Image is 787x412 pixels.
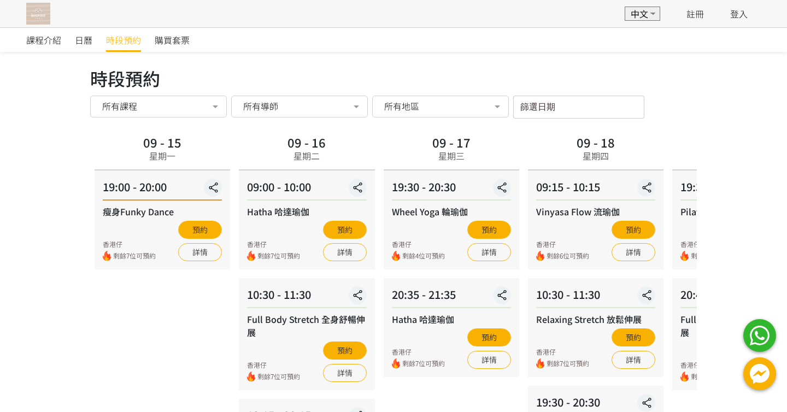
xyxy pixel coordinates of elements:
[547,251,589,261] span: 剩餘6位可預約
[247,313,366,339] div: Full Body Stretch 全身舒暢伸展
[323,243,367,261] a: 詳情
[691,251,733,261] span: 剩餘7位可預約
[467,328,511,346] button: 預約
[75,33,92,46] span: 日曆
[392,347,445,357] div: 香港仔
[686,7,704,20] a: 註冊
[612,328,655,346] button: 預約
[323,342,367,360] button: 預約
[536,179,655,201] div: 09:15 - 10:15
[536,251,544,261] img: fire.png
[143,136,181,148] div: 09 - 15
[513,96,644,119] input: 篩選日期
[577,136,615,148] div: 09 - 18
[680,239,733,249] div: 香港仔
[392,239,445,249] div: 香港仔
[90,65,697,91] div: 時段預約
[730,7,748,20] a: 登入
[384,101,419,111] span: 所有地區
[536,205,655,218] div: Vinyasa Flow 流瑜伽
[402,251,445,261] span: 剩餘4位可預約
[323,364,367,382] a: 詳情
[691,372,733,382] span: 剩餘7位可預約
[680,360,733,370] div: 香港仔
[392,286,511,308] div: 20:35 - 21:35
[536,286,655,308] div: 10:30 - 11:30
[155,28,190,52] a: 購買套票
[612,221,655,239] button: 預約
[323,221,367,239] button: 預約
[293,149,320,162] div: 星期二
[103,251,111,261] img: fire.png
[113,251,156,261] span: 剩餘7位可預約
[247,239,300,249] div: 香港仔
[106,28,141,52] a: 時段預約
[438,149,465,162] div: 星期三
[26,3,50,25] img: T57dtJh47iSJKDtQ57dN6xVUMYY2M0XQuGF02OI4.png
[536,313,655,326] div: Relaxing Stretch 放鬆伸展
[392,251,400,261] img: fire.png
[680,251,689,261] img: fire.png
[536,239,589,249] div: 香港仔
[402,358,445,369] span: 剩餘7位可預約
[392,358,400,369] img: fire.png
[392,313,511,326] div: Hatha 哈達瑜伽
[102,101,137,111] span: 所有課程
[536,347,589,357] div: 香港仔
[26,28,61,52] a: 課程介紹
[178,243,222,261] a: 詳情
[103,205,222,218] div: 瘦身Funky Dance
[583,149,609,162] div: 星期四
[612,351,655,369] a: 詳情
[257,251,300,261] span: 剩餘7位可預約
[26,33,61,46] span: 課程介紹
[178,221,222,239] button: 預約
[247,286,366,308] div: 10:30 - 11:30
[247,179,366,201] div: 09:00 - 10:00
[467,243,511,261] a: 詳情
[155,33,190,46] span: 購買套票
[467,351,511,369] a: 詳情
[243,101,278,111] span: 所有導師
[149,149,175,162] div: 星期一
[247,360,300,370] div: 香港仔
[287,136,326,148] div: 09 - 16
[680,372,689,382] img: fire.png
[247,205,366,218] div: Hatha 哈達瑜伽
[536,358,544,369] img: fire.png
[247,372,255,382] img: fire.png
[432,136,471,148] div: 09 - 17
[257,372,300,382] span: 剩餘7位可預約
[467,221,511,239] button: 預約
[392,205,511,218] div: Wheel Yoga 輪瑜伽
[106,33,141,46] span: 時段預約
[392,179,511,201] div: 19:30 - 20:30
[103,239,156,249] div: 香港仔
[547,358,589,369] span: 剩餘7位可預約
[103,179,222,201] div: 19:00 - 20:00
[247,251,255,261] img: fire.png
[612,243,655,261] a: 詳情
[75,28,92,52] a: 日曆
